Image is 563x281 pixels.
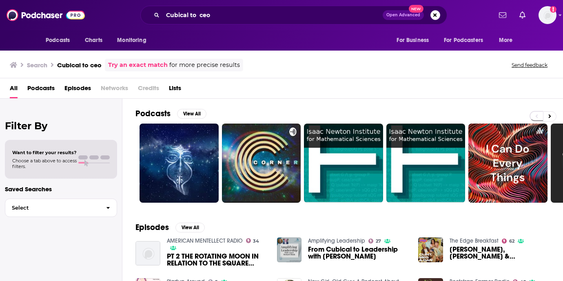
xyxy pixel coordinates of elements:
a: 27 [368,239,381,243]
button: Open AdvancedNew [383,10,424,20]
span: Choose a tab above to access filters. [12,158,77,169]
span: 34 [253,239,259,243]
span: Open Advanced [386,13,420,17]
span: Credits [138,82,159,98]
img: User Profile [539,6,556,24]
button: open menu [439,33,495,48]
a: Try an exact match [108,60,168,70]
span: Networks [101,82,128,98]
h2: Filter By [5,120,117,132]
a: PT 2 THE ROTATING MOON IN RELATION TO THE SQUARE CUBICAL SUN & EARTH [167,253,267,267]
span: More [499,35,513,46]
a: Episodes [64,82,91,98]
span: 62 [509,239,514,243]
span: 27 [376,239,381,243]
span: Charts [85,35,102,46]
span: For Podcasters [444,35,483,46]
a: AMERICAN MENTELLECT RADIO [167,237,243,244]
a: Show notifications dropdown [516,8,529,22]
h3: Cubical to ceo [57,61,102,69]
a: EpisodesView All [135,222,205,232]
div: Search podcasts, credits, & more... [140,6,447,24]
a: All [10,82,18,98]
svg: Add a profile image [550,6,556,13]
input: Search podcasts, credits, & more... [163,9,383,22]
a: CLINT, MEG & DAN FULL SHOW - 17TH APRIL: CUBICALE NIGHTMARE [450,246,550,260]
span: For Business [397,35,429,46]
button: open menu [111,33,157,48]
img: Podchaser - Follow, Share and Rate Podcasts [7,7,85,23]
h2: Episodes [135,222,169,232]
a: 62 [502,239,514,243]
button: View All [175,223,205,232]
span: Podcasts [46,35,70,46]
a: PodcastsView All [135,108,206,119]
a: Podcasts [27,82,55,98]
a: Lists [169,82,181,98]
span: Want to filter your results? [12,150,77,155]
a: 34 [246,238,259,243]
button: open menu [391,33,439,48]
button: open menu [493,33,523,48]
p: Saved Searches [5,185,117,193]
span: for more precise results [169,60,240,70]
button: Show profile menu [539,6,556,24]
span: Logged in as redsetterpr [539,6,556,24]
span: New [409,5,423,13]
img: From Cubical to Leadership with Richard Blank [277,237,302,262]
button: Send feedback [509,62,550,69]
a: Charts [80,33,107,48]
span: [PERSON_NAME], [PERSON_NAME] & [PERSON_NAME] FULL SHOW - [DATE]: CUBICALE NIGHTMARE [450,246,550,260]
span: From Cubical to Leadership with [PERSON_NAME] [308,246,408,260]
h2: Podcasts [135,108,171,119]
a: Amplifying Leadership [308,237,365,244]
h3: Search [27,61,47,69]
a: From Cubical to Leadership with Richard Blank [308,246,408,260]
a: The Edge Breakfast [450,237,499,244]
button: View All [177,109,206,119]
img: CLINT, MEG & DAN FULL SHOW - 17TH APRIL: CUBICALE NIGHTMARE [418,237,443,262]
button: open menu [40,33,80,48]
span: Select [5,205,100,210]
button: Select [5,199,117,217]
a: Show notifications dropdown [496,8,510,22]
img: PT 2 THE ROTATING MOON IN RELATION TO THE SQUARE CUBICAL SUN & EARTH [135,241,160,266]
span: Monitoring [117,35,146,46]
